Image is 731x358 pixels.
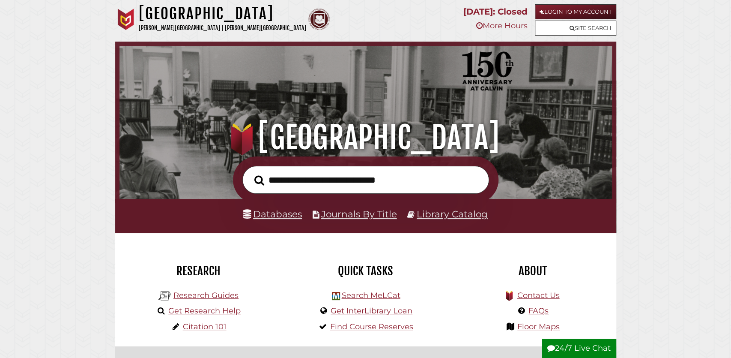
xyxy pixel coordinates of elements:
a: Journals By Title [321,208,397,220]
h1: [GEOGRAPHIC_DATA] [130,119,601,156]
a: Site Search [535,21,616,36]
a: Find Course Reserves [330,322,413,331]
img: Hekman Library Logo [158,289,171,302]
img: Calvin Theological Seminary [308,9,330,30]
a: Research Guides [173,291,239,300]
h2: Research [122,264,276,278]
a: Get InterLibrary Loan [331,306,412,316]
a: Library Catalog [417,208,488,220]
h2: Quick Tasks [289,264,443,278]
a: Floor Maps [517,322,560,331]
a: Databases [243,208,302,220]
img: Hekman Library Logo [332,292,340,300]
a: FAQs [528,306,549,316]
button: Search [250,173,269,188]
p: [DATE]: Closed [463,4,527,19]
i: Search [254,175,264,186]
a: Get Research Help [168,306,241,316]
a: More Hours [476,21,527,30]
a: Contact Us [517,291,559,300]
p: [PERSON_NAME][GEOGRAPHIC_DATA] | [PERSON_NAME][GEOGRAPHIC_DATA] [139,23,306,33]
a: Login to My Account [535,4,616,19]
img: Calvin University [115,9,137,30]
h1: [GEOGRAPHIC_DATA] [139,4,306,23]
a: Search MeLCat [341,291,400,300]
h2: About [456,264,610,278]
a: Citation 101 [183,322,227,331]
